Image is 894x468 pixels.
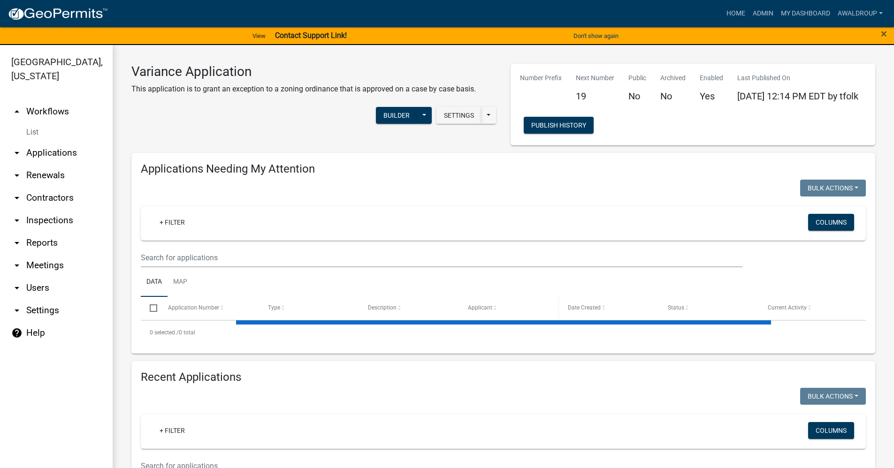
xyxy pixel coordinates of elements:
[11,215,23,226] i: arrow_drop_down
[376,107,417,124] button: Builder
[436,107,481,124] button: Settings
[576,73,614,83] p: Next Number
[11,260,23,271] i: arrow_drop_down
[152,422,192,439] a: + Filter
[11,237,23,249] i: arrow_drop_down
[524,122,594,129] wm-modal-confirm: Workflow Publish History
[131,83,476,95] p: This application is to grant an exception to a zoning ordinance that is approved on a case by cas...
[881,27,887,40] span: ×
[568,304,601,311] span: Date Created
[628,73,646,83] p: Public
[659,297,759,319] datatable-header-cell: Status
[768,304,807,311] span: Current Activity
[737,73,858,83] p: Last Published On
[570,28,622,44] button: Don't show again
[268,304,280,311] span: Type
[168,304,219,311] span: Application Number
[576,91,614,102] h5: 19
[11,282,23,294] i: arrow_drop_down
[152,214,192,231] a: + Filter
[759,297,859,319] datatable-header-cell: Current Activity
[11,170,23,181] i: arrow_drop_down
[668,304,684,311] span: Status
[468,304,492,311] span: Applicant
[777,5,834,23] a: My Dashboard
[141,248,742,267] input: Search for applications
[524,117,594,134] button: Publish History
[520,73,562,83] p: Number Prefix
[11,192,23,204] i: arrow_drop_down
[359,297,459,319] datatable-header-cell: Description
[628,91,646,102] h5: No
[141,370,866,384] h4: Recent Applications
[131,64,476,80] h3: Variance Application
[737,91,858,102] span: [DATE] 12:14 PM EDT by tfolk
[141,162,866,176] h4: Applications Needing My Attention
[249,28,269,44] a: View
[368,304,397,311] span: Description
[459,297,559,319] datatable-header-cell: Applicant
[660,73,686,83] p: Archived
[749,5,777,23] a: Admin
[800,180,866,196] button: Bulk Actions
[259,297,359,319] datatable-header-cell: Type
[700,91,723,102] h5: Yes
[808,422,854,439] button: Columns
[275,31,347,40] strong: Contact Support Link!
[11,106,23,117] i: arrow_drop_up
[141,321,866,344] div: 0 total
[559,297,659,319] datatable-header-cell: Date Created
[881,28,887,39] button: Close
[141,297,159,319] datatable-header-cell: Select
[11,327,23,339] i: help
[11,305,23,316] i: arrow_drop_down
[159,297,259,319] datatable-header-cell: Application Number
[168,267,193,297] a: Map
[141,267,168,297] a: Data
[11,147,23,159] i: arrow_drop_down
[800,388,866,405] button: Bulk Actions
[834,5,886,23] a: awaldroup
[150,329,179,336] span: 0 selected /
[723,5,749,23] a: Home
[700,73,723,83] p: Enabled
[660,91,686,102] h5: No
[808,214,854,231] button: Columns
